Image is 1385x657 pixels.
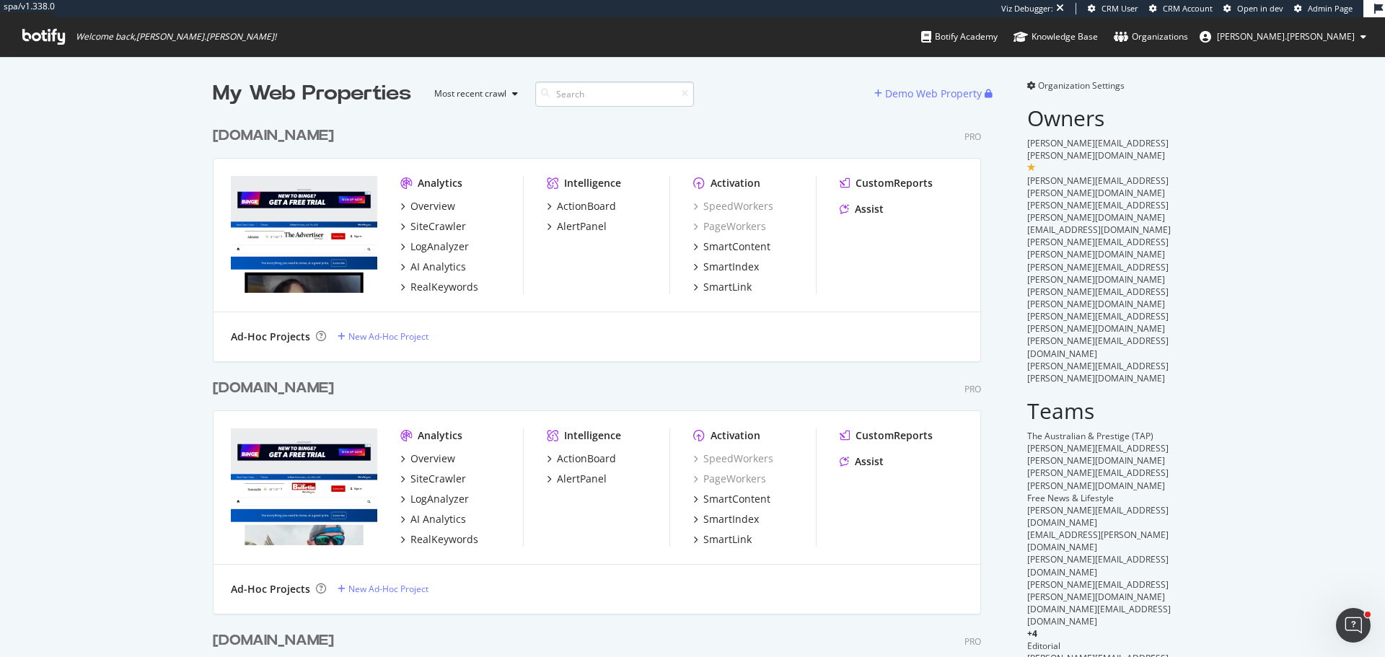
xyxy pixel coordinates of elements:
[1014,17,1098,56] a: Knowledge Base
[1237,3,1283,14] span: Open in dev
[964,131,981,143] div: Pro
[840,202,884,216] a: Assist
[921,30,998,44] div: Botify Academy
[1027,603,1171,627] span: [DOMAIN_NAME][EMAIL_ADDRESS][DOMAIN_NAME]
[564,176,621,190] div: Intelligence
[1027,175,1169,199] span: [PERSON_NAME][EMAIL_ADDRESS][PERSON_NAME][DOMAIN_NAME]
[703,260,759,274] div: SmartIndex
[693,280,752,294] a: SmartLink
[693,472,766,486] a: PageWorkers
[1027,224,1171,236] span: [EMAIL_ADDRESS][DOMAIN_NAME]
[410,451,455,466] div: Overview
[703,512,759,526] div: SmartIndex
[693,492,770,506] a: SmartContent
[856,428,933,443] div: CustomReports
[856,176,933,190] div: CustomReports
[1336,608,1371,643] iframe: Intercom live chat
[964,383,981,395] div: Pro
[231,428,377,545] img: www.townsvillebulletin.com.au
[400,512,466,526] a: AI Analytics
[547,219,607,234] a: AlertPanel
[1027,310,1169,335] span: [PERSON_NAME][EMAIL_ADDRESS][PERSON_NAME][DOMAIN_NAME]
[693,532,752,547] a: SmartLink
[213,630,334,651] div: [DOMAIN_NAME]
[703,239,770,254] div: SmartContent
[1308,3,1353,14] span: Admin Page
[703,492,770,506] div: SmartContent
[410,492,469,506] div: LogAnalyzer
[703,532,752,547] div: SmartLink
[1217,30,1355,43] span: lou.aldrin
[840,454,884,469] a: Assist
[400,219,466,234] a: SiteCrawler
[1038,79,1125,92] span: Organization Settings
[711,176,760,190] div: Activation
[1027,640,1172,652] div: Editorial
[1027,467,1169,491] span: [PERSON_NAME][EMAIL_ADDRESS][PERSON_NAME][DOMAIN_NAME]
[410,199,455,213] div: Overview
[1223,3,1283,14] a: Open in dev
[213,125,340,146] a: [DOMAIN_NAME]
[693,199,773,213] a: SpeedWorkers
[547,199,616,213] a: ActionBoard
[874,87,985,100] a: Demo Web Property
[1027,627,1037,640] span: + 4
[348,583,428,595] div: New Ad-Hoc Project
[1027,286,1169,310] span: [PERSON_NAME][EMAIL_ADDRESS][PERSON_NAME][DOMAIN_NAME]
[410,472,466,486] div: SiteCrawler
[400,239,469,254] a: LogAnalyzer
[1027,335,1169,359] span: [PERSON_NAME][EMAIL_ADDRESS][DOMAIN_NAME]
[703,280,752,294] div: SmartLink
[693,219,766,234] a: PageWorkers
[1027,529,1169,553] span: [EMAIL_ADDRESS][PERSON_NAME][DOMAIN_NAME]
[400,280,478,294] a: RealKeywords
[348,330,428,343] div: New Ad-Hoc Project
[1163,3,1213,14] span: CRM Account
[418,176,462,190] div: Analytics
[711,428,760,443] div: Activation
[535,81,694,107] input: Search
[410,512,466,526] div: AI Analytics
[840,428,933,443] a: CustomReports
[213,630,340,651] a: [DOMAIN_NAME]
[547,451,616,466] a: ActionBoard
[1088,3,1138,14] a: CRM User
[338,330,428,343] a: New Ad-Hoc Project
[418,428,462,443] div: Analytics
[400,532,478,547] a: RealKeywords
[874,82,985,105] button: Demo Web Property
[557,199,616,213] div: ActionBoard
[547,472,607,486] a: AlertPanel
[557,472,607,486] div: AlertPanel
[1001,3,1053,14] div: Viz Debugger:
[1027,236,1169,260] span: [PERSON_NAME][EMAIL_ADDRESS][PERSON_NAME][DOMAIN_NAME]
[1027,399,1172,423] h2: Teams
[693,451,773,466] a: SpeedWorkers
[213,378,334,399] div: [DOMAIN_NAME]
[693,239,770,254] a: SmartContent
[1114,30,1188,44] div: Organizations
[423,82,524,105] button: Most recent crawl
[964,635,981,648] div: Pro
[693,512,759,526] a: SmartIndex
[1188,25,1378,48] button: [PERSON_NAME].[PERSON_NAME]
[1027,360,1169,384] span: [PERSON_NAME][EMAIL_ADDRESS][PERSON_NAME][DOMAIN_NAME]
[1027,492,1172,504] div: Free News & Lifestyle
[1102,3,1138,14] span: CRM User
[213,378,340,399] a: [DOMAIN_NAME]
[400,472,466,486] a: SiteCrawler
[410,260,466,274] div: AI Analytics
[921,17,998,56] a: Botify Academy
[1027,199,1169,224] span: [PERSON_NAME][EMAIL_ADDRESS][PERSON_NAME][DOMAIN_NAME]
[213,79,411,108] div: My Web Properties
[434,89,506,98] div: Most recent crawl
[840,176,933,190] a: CustomReports
[693,260,759,274] a: SmartIndex
[1027,578,1169,603] span: [PERSON_NAME][EMAIL_ADDRESS][PERSON_NAME][DOMAIN_NAME]
[231,330,310,344] div: Ad-Hoc Projects
[410,219,466,234] div: SiteCrawler
[76,31,276,43] span: Welcome back, [PERSON_NAME].[PERSON_NAME] !
[557,451,616,466] div: ActionBoard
